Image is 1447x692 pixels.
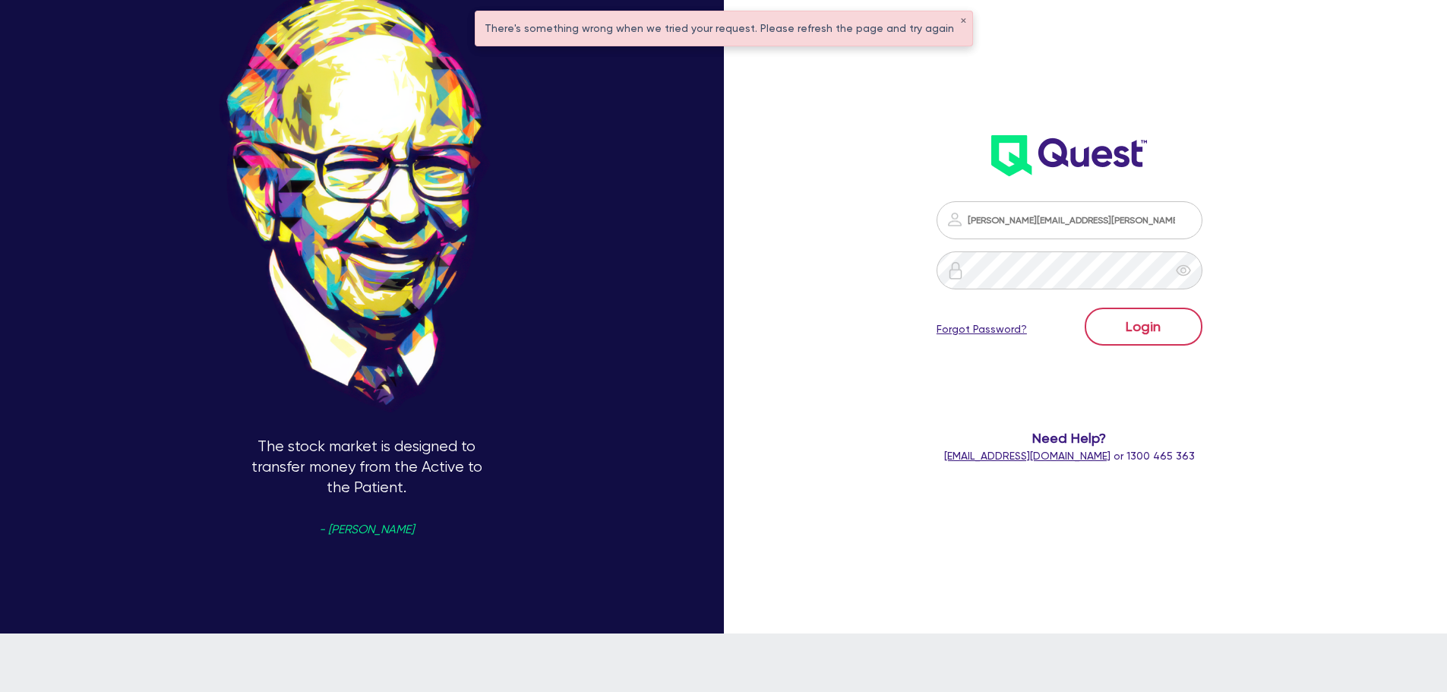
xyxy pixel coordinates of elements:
[245,437,488,680] p: The stock market is designed to transfer money from the Active to the Patient.
[937,201,1202,239] input: Email address
[946,261,965,280] img: icon-password
[937,321,1027,337] a: Forgot Password?
[475,11,972,46] div: There's something wrong when we tried your request. Please refresh the page and try again
[960,17,966,25] button: ✕
[1176,263,1191,278] span: eye
[944,450,1111,462] a: [EMAIL_ADDRESS][DOMAIN_NAME]
[876,428,1264,448] span: Need Help?
[1085,308,1202,346] button: Login
[946,210,964,229] img: icon-password
[991,135,1147,176] img: wH2k97JdezQIQAAAABJRU5ErkJggg==
[319,524,414,536] span: - [PERSON_NAME]
[944,450,1195,462] span: or 1300 465 363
